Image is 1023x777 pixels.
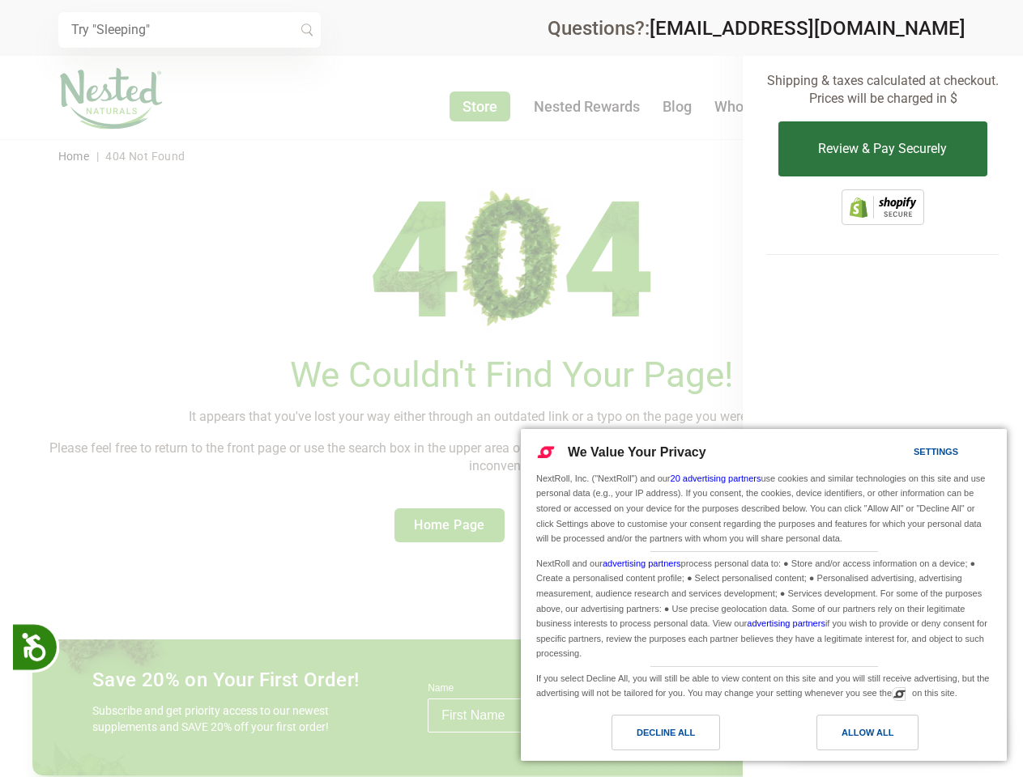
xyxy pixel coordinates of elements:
a: [EMAIL_ADDRESS][DOMAIN_NAME] [650,17,965,40]
div: NextRoll, Inc. ("NextRoll") and our use cookies and similar technologies on this site and use per... [533,469,995,548]
label: Name [428,682,604,698]
a: advertising partners [747,618,825,628]
a: advertising partners [603,558,681,568]
span: $0.00 [893,39,933,57]
div: Allow All [842,724,893,741]
span: We Value Your Privacy [568,445,706,459]
a: Allow All [764,715,997,758]
img: Shopify secure badge [842,189,924,225]
a: Decline All [531,715,764,758]
div: Questions?: [548,19,965,38]
div: NextRoll and our process personal data to: ● Store and/or access information on a device; ● Creat... [533,552,995,663]
input: Try "Sleeping" [58,12,321,48]
div: If you select Decline All, you will still be able to view content on this site and you will still... [533,667,995,703]
input: First Name [428,698,604,732]
div: Settings [914,443,958,461]
p: Shipping & taxes calculated at checkout. Prices will be charged in $ [767,72,999,108]
div: Decline All [637,724,695,741]
span: The Nested Loyalty Program [50,12,210,36]
a: Settings [885,439,924,469]
a: 20 advertising partners [671,473,761,483]
button: Review & Pay Securely [778,121,987,176]
a: This online store is secured by Shopify [842,213,924,228]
